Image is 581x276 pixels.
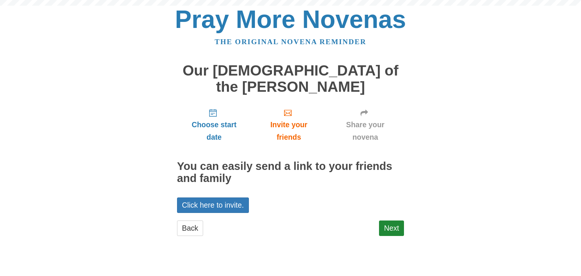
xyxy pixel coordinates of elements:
[175,5,406,33] a: Pray More Novenas
[379,220,404,236] a: Next
[177,160,404,185] h2: You can easily send a link to your friends and family
[185,119,244,143] span: Choose start date
[251,102,326,147] a: Invite your friends
[326,102,404,147] a: Share your novena
[177,220,203,236] a: Back
[215,38,367,46] a: The original novena reminder
[177,102,251,147] a: Choose start date
[259,119,319,143] span: Invite your friends
[177,197,249,213] a: Click here to invite.
[177,63,404,95] h1: Our [DEMOGRAPHIC_DATA] of the [PERSON_NAME]
[334,119,396,143] span: Share your novena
